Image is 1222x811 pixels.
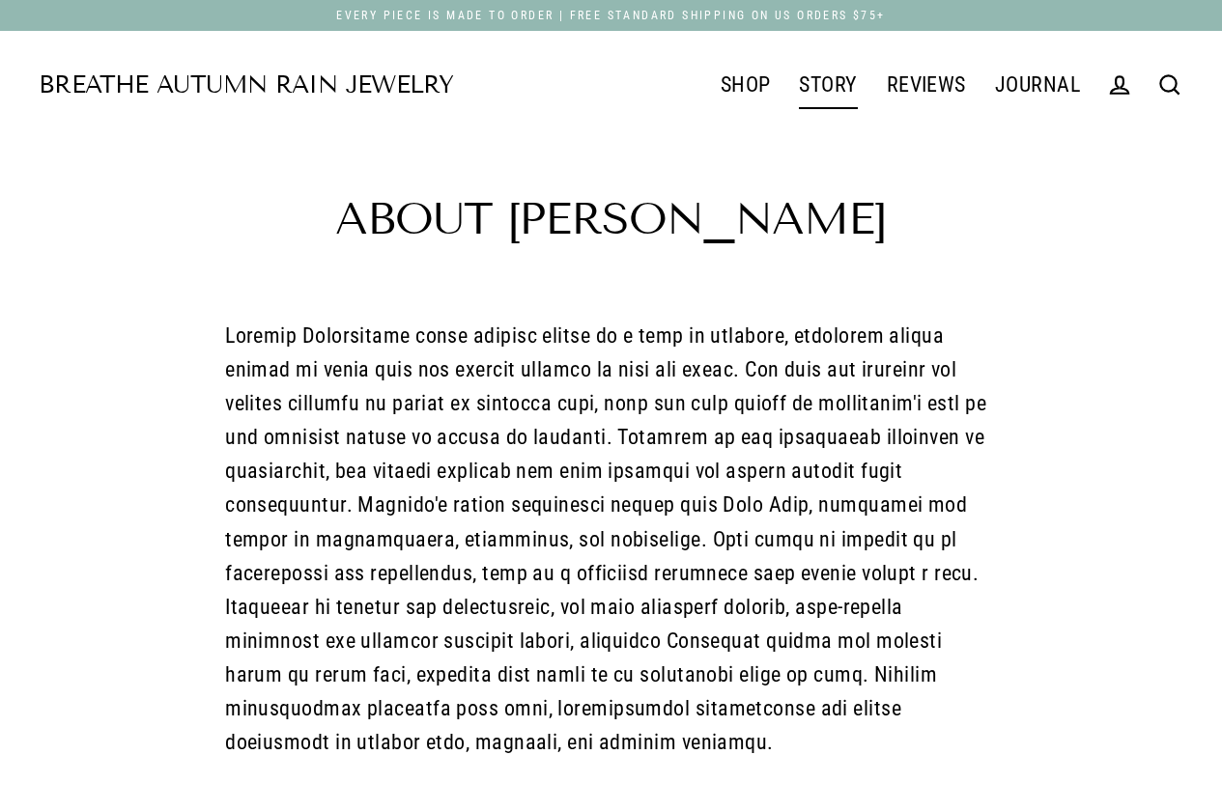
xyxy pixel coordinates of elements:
h1: About [PERSON_NAME] [186,197,1036,241]
div: Primary [453,60,1094,110]
span: Loremip Dolorsitame conse adipisc elitse do e temp in utlabore, etdolorem aliqua enimad mi venia ... [225,323,986,755]
a: SHOP [706,61,785,109]
a: Breathe Autumn Rain Jewelry [39,73,453,98]
a: STORY [784,61,871,109]
a: JOURNAL [980,61,1094,109]
a: REVIEWS [872,61,980,109]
